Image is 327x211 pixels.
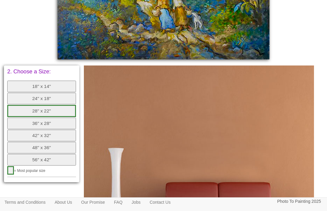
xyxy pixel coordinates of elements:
a: FAQ [110,198,127,207]
a: Jobs [127,198,145,207]
button: 56" x 42" [7,154,76,166]
button: 18" x 14" [7,81,76,92]
a: About Us [50,198,77,207]
p: Photo To Painting 2025 [277,198,321,205]
a: Our Promise [77,198,110,207]
button: 48" x 36" [7,142,76,153]
button: 36" x 28" [7,118,76,129]
span: = Most popular size [14,169,45,173]
a: Contact Us [145,198,175,207]
button: 42" x 32" [7,130,76,141]
button: 24" x 18" [7,93,76,104]
button: 28" x 22" [7,105,76,117]
p: 2. Choose a Size: [7,69,76,74]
